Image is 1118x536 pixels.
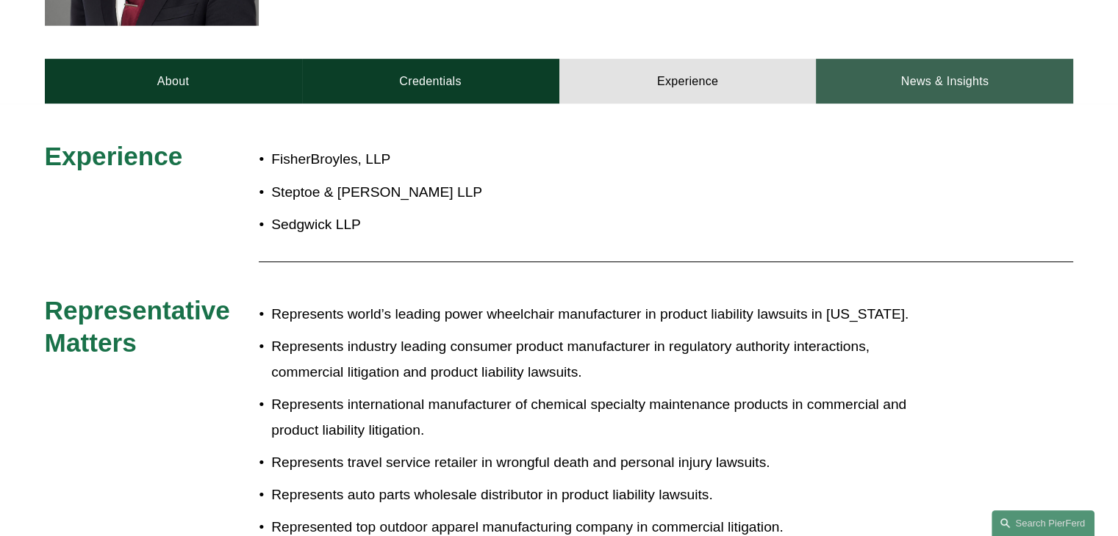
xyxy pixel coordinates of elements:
[45,296,237,357] span: Representative Matters
[302,59,559,103] a: Credentials
[816,59,1073,103] a: News & Insights
[271,392,945,443] p: Represents international manufacturer of chemical specialty maintenance products in commercial an...
[992,510,1094,536] a: Search this site
[271,147,945,173] p: FisherBroyles, LLP
[271,482,945,508] p: Represents auto parts wholesale distributor in product liability lawsuits.
[45,142,183,170] span: Experience
[271,212,945,238] p: Sedgwick LLP
[271,180,945,206] p: Steptoe & [PERSON_NAME] LLP
[45,59,302,103] a: About
[271,334,945,385] p: Represents industry leading consumer product manufacturer in regulatory authority interactions, c...
[559,59,817,103] a: Experience
[271,450,945,476] p: Represents travel service retailer in wrongful death and personal injury lawsuits.
[271,302,945,327] p: Represents world’s leading power wheelchair manufacturer in product liability lawsuits in [US_STA...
